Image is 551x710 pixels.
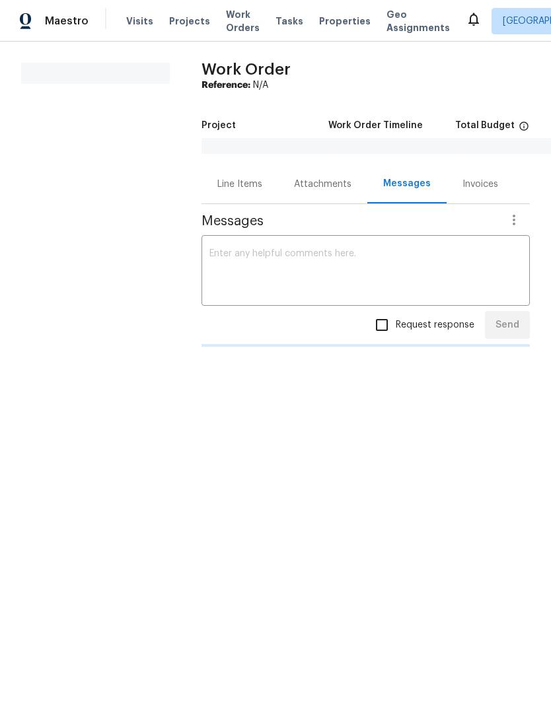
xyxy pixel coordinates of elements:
[383,177,431,190] div: Messages
[455,121,515,130] h5: Total Budget
[202,215,498,228] span: Messages
[169,15,210,28] span: Projects
[275,17,303,26] span: Tasks
[45,15,89,28] span: Maestro
[294,178,351,191] div: Attachments
[217,178,262,191] div: Line Items
[226,8,260,34] span: Work Orders
[396,318,474,332] span: Request response
[386,8,450,34] span: Geo Assignments
[126,15,153,28] span: Visits
[202,121,236,130] h5: Project
[519,121,529,138] span: The total cost of line items that have been proposed by Opendoor. This sum includes line items th...
[202,81,250,90] b: Reference:
[462,178,498,191] div: Invoices
[202,61,291,77] span: Work Order
[202,79,530,92] div: N/A
[319,15,371,28] span: Properties
[328,121,423,130] h5: Work Order Timeline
